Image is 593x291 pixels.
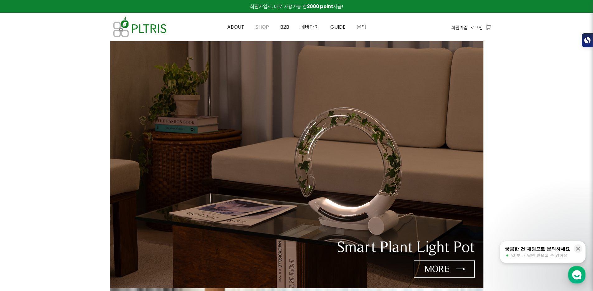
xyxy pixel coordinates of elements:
[471,24,483,31] a: 로그인
[96,207,104,212] span: 설정
[451,24,468,31] a: 회원가입
[57,207,64,212] span: 대화
[300,23,319,31] span: 네버다이
[330,23,346,31] span: GUIDE
[2,198,41,213] a: 홈
[357,23,366,31] span: 문의
[280,23,289,31] span: B2B
[295,13,325,41] a: 네버다이
[20,207,23,212] span: 홈
[275,13,295,41] a: B2B
[307,3,333,10] strong: 2000 point
[41,198,80,213] a: 대화
[256,23,269,31] span: SHOP
[227,23,244,31] span: ABOUT
[325,13,351,41] a: GUIDE
[80,198,120,213] a: 설정
[250,3,343,10] span: 회원가입시, 바로 사용가능 한 지급!
[222,13,250,41] a: ABOUT
[250,13,275,41] a: SHOP
[351,13,372,41] a: 문의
